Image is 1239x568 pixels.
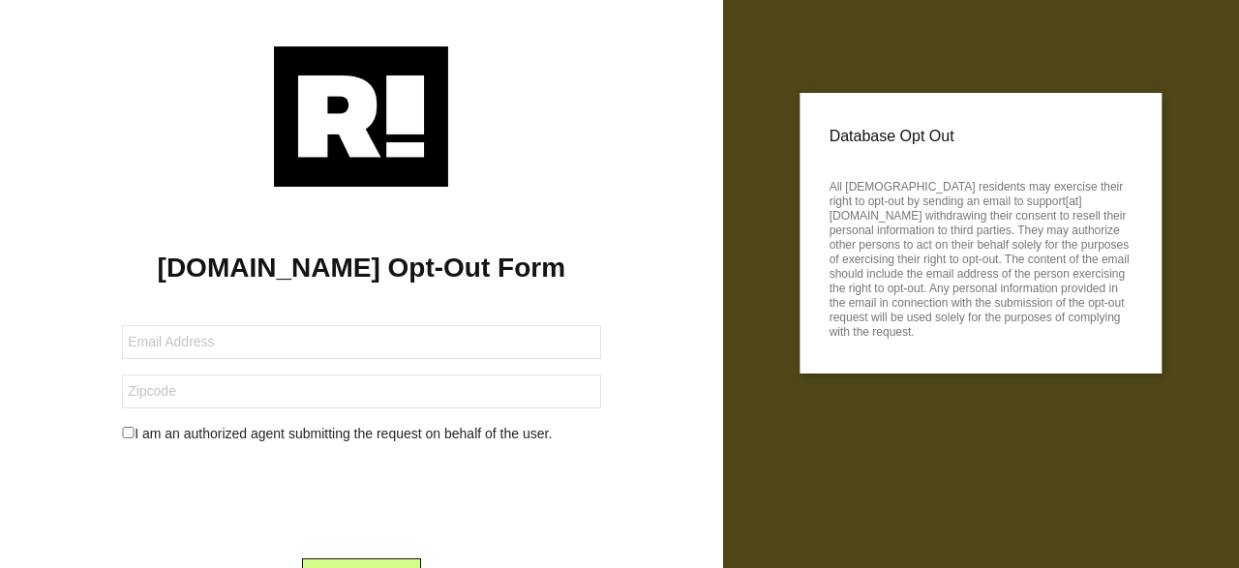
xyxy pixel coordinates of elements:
p: All [DEMOGRAPHIC_DATA] residents may exercise their right to opt-out by sending an email to suppo... [830,174,1133,340]
input: Email Address [122,325,600,359]
p: Database Opt Out [830,122,1133,151]
h1: [DOMAIN_NAME] Opt-Out Form [29,252,694,284]
iframe: reCAPTCHA [214,460,508,535]
img: Retention.com [274,46,448,187]
input: Zipcode [122,374,600,408]
div: I am an authorized agent submitting the request on behalf of the user. [107,424,615,444]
